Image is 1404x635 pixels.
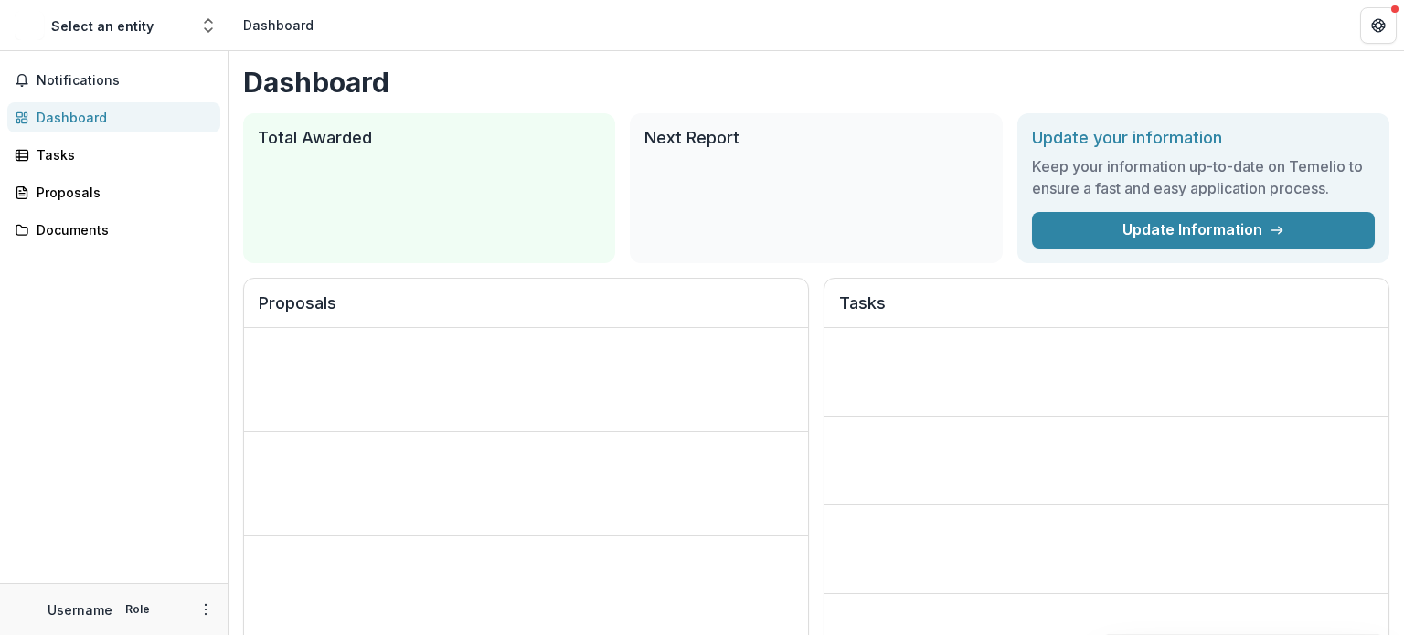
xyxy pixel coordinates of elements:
h2: Total Awarded [258,128,601,148]
a: Tasks [7,140,220,170]
a: Proposals [7,177,220,207]
div: Dashboard [243,16,314,35]
div: Documents [37,220,206,239]
a: Documents [7,215,220,245]
p: Role [120,601,155,618]
div: Tasks [37,145,206,164]
button: Notifications [7,66,220,95]
a: Dashboard [7,102,220,132]
h2: Tasks [839,293,1374,328]
button: More [195,598,217,620]
p: Username [48,600,112,619]
div: Select an entity [51,16,154,36]
h3: Keep your information up-to-date on Temelio to ensure a fast and easy application process. [1032,155,1375,199]
nav: breadcrumb [236,12,321,38]
a: Update Information [1032,212,1375,249]
div: Dashboard [37,108,206,127]
h2: Update your information [1032,128,1375,148]
h2: Next Report [644,128,987,148]
div: Proposals [37,183,206,202]
h2: Proposals [259,293,793,328]
span: Notifications [37,73,213,89]
button: Get Help [1360,7,1397,44]
button: Open entity switcher [196,7,221,44]
h1: Dashboard [243,66,1389,99]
